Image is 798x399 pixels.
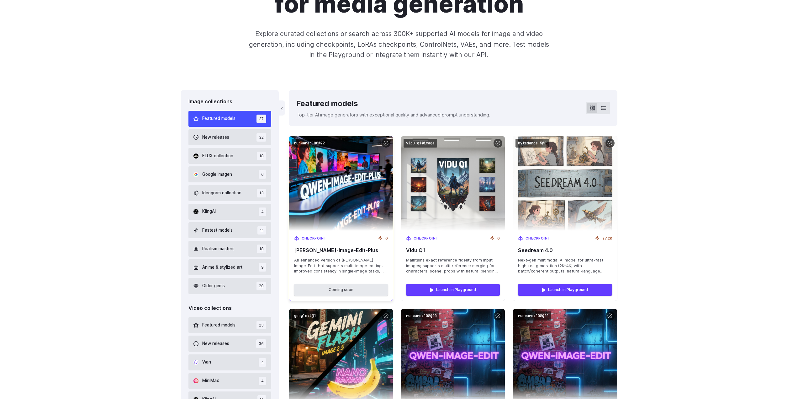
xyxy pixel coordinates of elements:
[188,204,272,220] button: KlingAI 4
[294,284,388,295] button: Coming soon
[256,321,266,329] span: 23
[188,278,272,294] button: Older gems 20
[518,247,612,253] span: Seedream 4.0
[257,226,266,235] span: 11
[385,236,388,241] span: 0
[259,263,266,272] span: 9
[188,354,272,370] button: Wan 4
[188,166,272,182] button: Google Imagen 6
[202,208,216,215] span: KlingAI
[259,377,266,385] span: 4
[188,259,272,275] button: Anime & stylized art 9
[292,311,319,321] code: google:4@1
[292,139,327,148] code: runware:108@22
[515,139,549,148] code: bytedance:5@0
[202,340,229,347] span: New releases
[202,190,241,197] span: Ideogram collection
[188,373,272,389] button: MiniMax 4
[404,311,439,321] code: runware:108@20
[188,129,272,145] button: New releases 32
[188,185,272,201] button: Ideogram collection 13
[294,257,388,274] span: An enhanced version of [PERSON_NAME]-Image-Edit that supports multi-image editing, improved consi...
[257,152,266,160] span: 18
[406,284,500,295] a: Launch in Playground
[257,189,266,197] span: 13
[279,100,285,116] button: ‹
[257,245,266,253] span: 18
[188,241,272,257] button: Realism masters 18
[256,339,266,348] span: 36
[188,336,272,352] button: New releases 36
[401,136,505,231] img: Vidu Q1
[202,377,219,384] span: MiniMax
[602,236,612,241] span: 27.2K
[202,115,235,122] span: Featured models
[404,139,437,148] code: vidu:q1@image
[406,257,500,274] span: Maintains exact reference fidelity from input images; supports multi‑reference merging for charac...
[256,115,266,123] span: 37
[259,208,266,216] span: 4
[202,322,235,329] span: Featured models
[202,134,229,141] span: New releases
[406,247,500,253] span: Vidu Q1
[259,170,266,179] span: 6
[296,98,490,110] div: Featured models
[188,222,272,238] button: Fastest models 11
[202,153,233,159] span: FLUX collection
[188,111,272,127] button: Featured models 37
[202,171,232,178] span: Google Imagen
[526,236,551,241] span: Checkpoint
[302,236,327,241] span: Checkpoint
[202,359,211,366] span: Wan
[513,136,617,231] img: Seedream 4.0
[246,29,552,60] p: Explore curated collections or search across 300K+ supported AI models for image and video genera...
[188,304,272,312] div: Video collections
[188,148,272,164] button: FLUX collection 18
[296,111,490,118] p: Top-tier AI image generators with exceptional quality and advanced prompt understanding.
[518,284,612,295] a: Launch in Playground
[259,358,266,367] span: 4
[202,227,233,234] span: Fastest models
[202,245,235,252] span: Realism masters
[256,282,266,290] span: 20
[414,236,439,241] span: Checkpoint
[284,131,398,235] img: Qwen-Image-Edit-Plus
[188,98,272,106] div: Image collections
[202,283,225,289] span: Older gems
[518,257,612,274] span: Next-gen multimodal AI model for ultra-fast high-res generation (2K–4K) with batch/coherent outpu...
[515,311,551,321] code: runware:108@21
[497,236,500,241] span: 0
[202,264,242,271] span: Anime & stylized art
[294,247,388,253] span: [PERSON_NAME]-Image-Edit-Plus
[256,133,266,142] span: 32
[188,317,272,333] button: Featured models 23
